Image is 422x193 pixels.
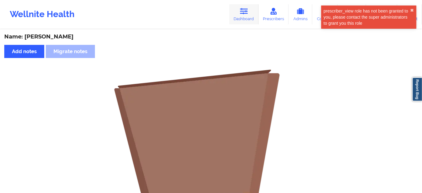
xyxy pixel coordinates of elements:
[4,33,418,40] div: Name: [PERSON_NAME]
[289,4,312,24] a: Admins
[259,4,289,24] a: Prescribers
[4,45,44,58] button: Add notes
[229,4,259,24] a: Dashboard
[312,4,338,24] a: Coaches
[412,77,422,101] a: Report Bug
[324,8,410,26] div: prescriber_view role has not been granted to you, please contact the super administrators to gran...
[410,8,414,13] button: close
